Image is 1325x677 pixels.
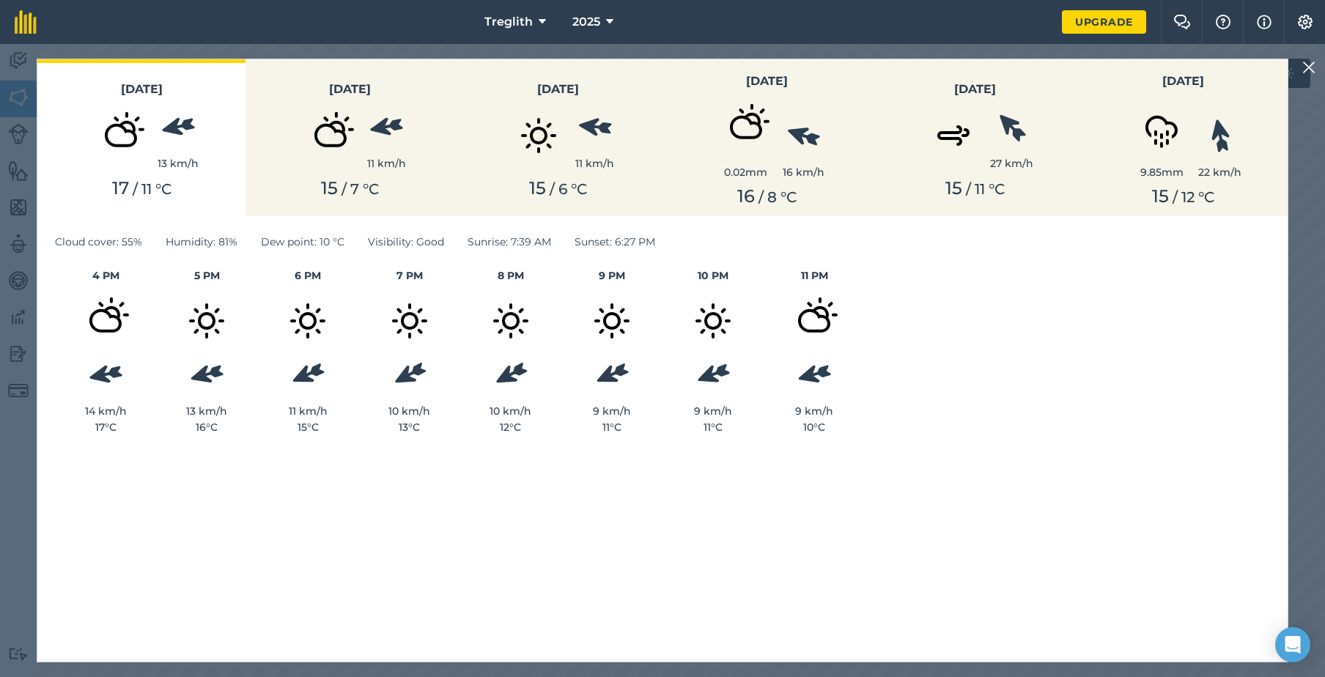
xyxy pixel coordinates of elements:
[367,155,406,171] div: 11 km/h
[784,121,822,150] img: svg%3e
[1257,13,1272,31] img: svg+xml;base64,PHN2ZyB4bWxucz0iaHR0cDovL3d3dy53My5vcmcvMjAwMC9zdmciIHdpZHRoPSIxNyIgaGVpZ2h0PSIxNy...
[55,267,156,284] h4: 4 PM
[15,10,37,34] img: fieldmargin Logo
[709,164,783,180] div: 0.02 mm
[593,359,632,390] img: svg%3e
[1125,164,1198,180] div: 9.85 mm
[975,180,985,198] span: 11
[1062,10,1146,34] a: Upgrade
[575,155,614,171] div: 11 km/h
[1302,59,1315,76] img: svg+xml;base64,PHN2ZyB4bWxucz0iaHR0cDovL3d3dy53My5vcmcvMjAwMC9zdmciIHdpZHRoPSIyMiIgaGVpZ2h0PSIzMC...
[321,177,338,199] span: 15
[561,403,662,419] div: 9 km/h
[1181,188,1195,206] span: 12
[468,234,551,250] span: Sunrise : 7:39 AM
[359,267,460,284] h4: 7 PM
[257,267,358,284] h4: 6 PM
[671,72,862,91] h3: [DATE]
[484,13,533,31] span: Treglith
[767,188,777,206] span: 8
[558,180,567,198] span: 6
[1125,91,1198,164] img: svg+xml;base64,PD94bWwgdmVyc2lvbj0iMS4wIiBlbmNvZGluZz0idXRmLTgiPz4KPCEtLSBHZW5lcmF0b3I6IEFkb2JlIE...
[463,80,654,99] h3: [DATE]
[879,178,1070,199] div: / ° C
[188,360,226,388] img: svg%3e
[156,419,257,435] div: 16 ° C
[1214,15,1232,29] img: A question mark icon
[737,185,755,207] span: 16
[254,178,445,199] div: / ° C
[1088,72,1279,91] h3: [DATE]
[561,267,662,284] h4: 9 PM
[156,403,257,419] div: 13 km/h
[662,419,764,435] div: 11 ° C
[572,13,600,31] span: 2025
[271,284,344,358] img: svg+xml;base64,PD94bWwgdmVyc2lvbj0iMS4wIiBlbmNvZGluZz0idXRmLTgiPz4KPCEtLSBHZW5lcmF0b3I6IEFkb2JlIE...
[671,186,862,207] div: / ° C
[460,419,561,435] div: 12 ° C
[158,155,199,171] div: 13 km/h
[166,234,237,250] span: Humidity : 81%
[373,284,446,358] img: svg+xml;base64,PD94bWwgdmVyc2lvbj0iMS4wIiBlbmNvZGluZz0idXRmLTgiPz4KPCEtLSBHZW5lcmF0b3I6IEFkb2JlIE...
[993,108,1030,146] img: svg%3e
[350,180,359,198] span: 7
[990,155,1033,171] div: 27 km/h
[529,177,546,199] span: 15
[390,358,429,391] img: svg%3e
[764,267,865,284] h4: 11 PM
[87,361,124,387] img: svg%3e
[577,116,613,138] img: svg%3e
[460,403,561,419] div: 10 km/h
[254,80,445,99] h3: [DATE]
[1208,117,1233,154] img: svg%3e
[491,358,530,391] img: svg%3e
[764,403,865,419] div: 9 km/h
[474,284,547,358] img: svg+xml;base64,PD94bWwgdmVyc2lvbj0iMS4wIiBlbmNvZGluZz0idXRmLTgiPz4KPCEtLSBHZW5lcmF0b3I6IEFkb2JlIE...
[246,59,454,216] button: [DATE]11 km/h15 / 7 °C
[1173,15,1191,29] img: Two speech bubbles overlapping with the left bubble in the forefront
[463,178,654,199] div: / ° C
[778,284,851,358] img: svg+xml;base64,PD94bWwgdmVyc2lvbj0iMS4wIiBlbmNvZGluZz0idXRmLTgiPz4KPCEtLSBHZW5lcmF0b3I6IEFkb2JlIE...
[454,59,662,216] button: [DATE]11 km/h15 / 6 °C
[1275,627,1310,662] div: Open Intercom Messenger
[1296,15,1314,29] img: A cog icon
[55,403,156,419] div: 14 km/h
[359,419,460,435] div: 13 ° C
[160,114,197,141] img: svg%3e
[575,284,649,358] img: svg+xml;base64,PD94bWwgdmVyc2lvbj0iMS4wIiBlbmNvZGluZz0idXRmLTgiPz4KPCEtLSBHZW5lcmF0b3I6IEFkb2JlIE...
[917,99,990,172] img: svg+xml;base64,PD94bWwgdmVyc2lvbj0iMS4wIiBlbmNvZGluZz0idXRmLTgiPz4KPCEtLSBHZW5lcmF0b3I6IEFkb2JlIE...
[170,284,243,358] img: svg+xml;base64,PD94bWwgdmVyc2lvbj0iMS4wIiBlbmNvZGluZz0idXRmLTgiPz4KPCEtLSBHZW5lcmF0b3I6IEFkb2JlIE...
[257,403,358,419] div: 11 km/h
[764,419,865,435] div: 10 ° C
[156,267,257,284] h4: 5 PM
[261,234,344,250] span: Dew point : 10 ° C
[871,59,1079,216] button: [DATE]27 km/h15 / 11 °C
[37,59,246,216] button: [DATE]13 km/h17 / 11 °C
[257,419,358,435] div: 15 ° C
[69,284,142,358] img: svg+xml;base64,PD94bWwgdmVyc2lvbj0iMS4wIiBlbmNvZGluZz0idXRmLTgiPz4KPCEtLSBHZW5lcmF0b3I6IEFkb2JlIE...
[1198,164,1241,180] div: 22 km/h
[141,180,152,198] span: 11
[294,99,367,172] img: svg+xml;base64,PD94bWwgdmVyc2lvbj0iMS4wIiBlbmNvZGluZz0idXRmLTgiPz4KPCEtLSBHZW5lcmF0b3I6IEFkb2JlIE...
[662,267,764,284] h4: 10 PM
[662,403,764,419] div: 9 km/h
[1079,59,1288,216] button: [DATE]9.85mm22 km/h15 / 12 °C
[55,234,142,250] span: Cloud cover : 55%
[84,99,158,172] img: svg+xml;base64,PD94bWwgdmVyc2lvbj0iMS4wIiBlbmNvZGluZz0idXRmLTgiPz4KPCEtLSBHZW5lcmF0b3I6IEFkb2JlIE...
[359,403,460,419] div: 10 km/h
[289,359,328,390] img: svg%3e
[368,234,444,250] span: Visibility : Good
[561,419,662,435] div: 11 ° C
[575,234,655,250] span: Sunset : 6:27 PM
[112,177,129,199] span: 17
[676,284,750,358] img: svg+xml;base64,PD94bWwgdmVyc2lvbj0iMS4wIiBlbmNvZGluZz0idXRmLTgiPz4KPCEtLSBHZW5lcmF0b3I6IEFkb2JlIE...
[709,91,783,164] img: svg+xml;base64,PD94bWwgdmVyc2lvbj0iMS4wIiBlbmNvZGluZz0idXRmLTgiPz4KPCEtLSBHZW5lcmF0b3I6IEFkb2JlIE...
[46,178,237,199] div: / ° C
[694,359,732,389] img: svg%3e
[1152,185,1169,207] span: 15
[662,59,871,216] button: [DATE]0.02mm16 km/h16 / 8 °C
[1088,186,1279,207] div: / ° C
[879,80,1070,99] h3: [DATE]
[46,80,237,99] h3: [DATE]
[796,360,833,388] img: svg%3e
